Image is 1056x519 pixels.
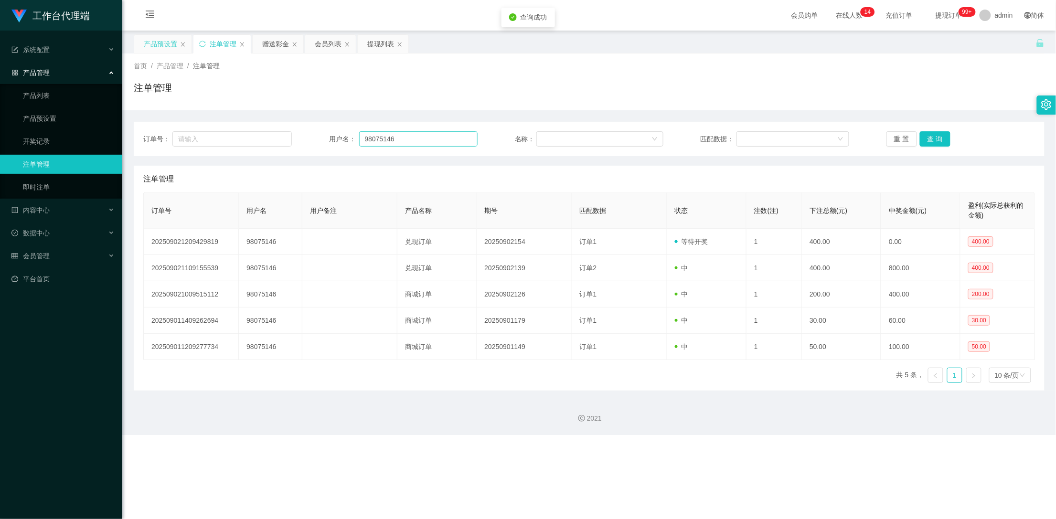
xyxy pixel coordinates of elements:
i: 图标: profile [11,207,18,213]
li: 下一页 [966,368,981,383]
td: 0.00 [881,229,960,255]
td: 98075146 [239,281,302,307]
td: 202509021209429819 [144,229,239,255]
span: 400.00 [968,236,993,247]
i: 图标: close [180,42,186,47]
i: 图标: sync [199,41,206,47]
i: 图标: copyright [578,415,585,422]
span: 会员管理 [11,252,50,260]
td: 98075146 [239,307,302,334]
i: 图标: down [838,136,843,143]
span: 提现订单 [931,12,967,19]
td: 202509021009515112 [144,281,239,307]
span: 产品管理 [11,69,50,76]
td: 商城订单 [397,281,477,307]
li: 上一页 [928,368,943,383]
div: 10 条/页 [995,368,1019,382]
td: 20250901179 [477,307,572,334]
span: 中奖金额(元) [889,207,927,214]
span: 匹配数据： [701,134,737,144]
span: 注单管理 [193,62,220,70]
span: 产品名称 [405,207,432,214]
span: 产品管理 [157,62,183,70]
i: 图标: close [292,42,298,47]
span: / [187,62,189,70]
span: 200.00 [968,289,993,299]
span: 订单号： [143,134,172,144]
i: 图标: unlock [1036,39,1045,47]
i: 图标: appstore-o [11,69,18,76]
td: 202509011209277734 [144,334,239,360]
i: 图标: right [971,373,977,379]
td: 1 [747,281,802,307]
td: 400.00 [881,281,960,307]
i: 图标: check-circle-o [11,230,18,236]
span: 状态 [675,207,688,214]
i: 图标: down [652,136,658,143]
div: 会员列表 [315,35,341,53]
td: 商城订单 [397,307,477,334]
span: 订单号 [151,207,171,214]
td: 60.00 [881,307,960,334]
span: 订单1 [580,238,597,245]
span: 订单1 [580,290,597,298]
div: 注单管理 [210,35,236,53]
span: 订单1 [580,317,597,324]
sup: 14 [861,7,875,17]
li: 1 [947,368,962,383]
input: 请输入 [172,131,292,147]
span: 中 [675,343,688,350]
span: 期号 [484,207,498,214]
input: 请输入 [359,131,478,147]
td: 20250902154 [477,229,572,255]
span: 名称： [515,134,536,144]
a: 开奖记录 [23,132,115,151]
td: 200.00 [802,281,881,307]
div: 2021 [130,413,1048,424]
div: 赠送彩金 [262,35,289,53]
span: 中 [675,290,688,298]
i: icon: check-circle [509,13,517,21]
span: 50.00 [968,341,990,352]
span: 用户名 [246,207,267,214]
td: 50.00 [802,334,881,360]
a: 产品预设置 [23,109,115,128]
span: 数据中心 [11,229,50,237]
a: 产品列表 [23,86,115,105]
span: 30.00 [968,315,990,326]
span: 等待开奖 [675,238,708,245]
td: 1 [747,255,802,281]
td: 1 [747,307,802,334]
td: 商城订单 [397,334,477,360]
i: 图标: down [1020,372,1025,379]
sup: 1057 [959,7,976,17]
span: 充值订单 [881,12,917,19]
td: 100.00 [881,334,960,360]
a: 图标: dashboard平台首页 [11,269,115,288]
p: 1 [864,7,868,17]
span: 盈利(实际总获利的金额) [968,201,1024,219]
td: 98075146 [239,334,302,360]
td: 400.00 [802,255,881,281]
td: 202509021109155539 [144,255,239,281]
i: 图标: left [933,373,939,379]
span: 用户备注 [310,207,337,214]
i: 图标: close [397,42,403,47]
button: 重 置 [886,131,917,147]
td: 1 [747,229,802,255]
i: 图标: form [11,46,18,53]
span: 注数(注) [754,207,779,214]
span: 查询成功 [521,13,547,21]
i: 图标: close [344,42,350,47]
span: 订单1 [580,343,597,350]
p: 4 [868,7,871,17]
span: 在线人数 [832,12,868,19]
td: 20250901149 [477,334,572,360]
span: 内容中心 [11,206,50,214]
i: 图标: setting [1041,99,1052,110]
span: 中 [675,264,688,272]
a: 注单管理 [23,155,115,174]
span: 中 [675,317,688,324]
td: 98075146 [239,255,302,281]
a: 1 [948,368,962,382]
